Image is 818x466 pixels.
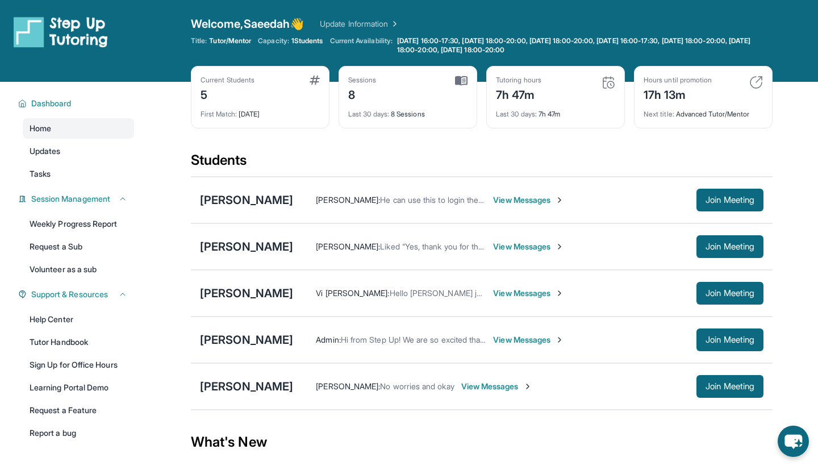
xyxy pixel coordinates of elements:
[316,335,340,344] span: Admin :
[496,110,537,118] span: Last 30 days :
[493,241,564,252] span: View Messages
[23,309,134,330] a: Help Center
[778,426,809,457] button: chat-button
[31,193,110,205] span: Session Management
[706,197,754,203] span: Join Meeting
[200,192,293,208] div: [PERSON_NAME]
[316,288,389,298] span: Vi [PERSON_NAME] :
[696,328,763,351] button: Join Meeting
[23,332,134,352] a: Tutor Handbook
[696,282,763,305] button: Join Meeting
[644,76,712,85] div: Hours until promotion
[706,383,754,390] span: Join Meeting
[493,334,564,346] span: View Messages
[27,193,127,205] button: Session Management
[14,16,108,48] img: logo
[209,36,251,45] span: Tutor/Mentor
[23,214,134,234] a: Weekly Progress Report
[23,164,134,184] a: Tasks
[320,18,399,30] a: Update Information
[496,85,541,103] div: 7h 47m
[31,289,108,300] span: Support & Resources
[644,103,763,119] div: Advanced Tutor/Mentor
[696,189,763,211] button: Join Meeting
[380,381,454,391] span: No worries and okay
[23,377,134,398] a: Learning Portal Demo
[496,103,615,119] div: 7h 47m
[348,76,377,85] div: Sessions
[380,195,508,205] span: He can use this to login the session
[455,76,468,86] img: card
[316,381,380,391] span: [PERSON_NAME] :
[201,76,254,85] div: Current Students
[23,423,134,443] a: Report a bug
[644,110,674,118] span: Next title :
[23,141,134,161] a: Updates
[200,239,293,255] div: [PERSON_NAME]
[30,168,51,180] span: Tasks
[30,123,51,134] span: Home
[749,76,763,89] img: card
[200,285,293,301] div: [PERSON_NAME]
[696,235,763,258] button: Join Meeting
[555,242,564,251] img: Chevron-Right
[23,118,134,139] a: Home
[493,288,564,299] span: View Messages
[380,242,521,251] span: Liked “Yes, thank you for the reminder”
[644,85,712,103] div: 17h 13m
[191,36,207,45] span: Title:
[330,36,393,55] span: Current Availability:
[291,36,323,45] span: 1 Students
[496,76,541,85] div: Tutoring hours
[23,259,134,280] a: Volunteer as a sub
[555,195,564,205] img: Chevron-Right
[201,85,254,103] div: 5
[602,76,615,89] img: card
[23,400,134,421] a: Request a Feature
[461,381,532,392] span: View Messages
[348,103,468,119] div: 8 Sessions
[706,336,754,343] span: Join Meeting
[348,110,389,118] span: Last 30 days :
[23,355,134,375] a: Sign Up for Office Hours
[200,378,293,394] div: [PERSON_NAME]
[310,76,320,85] img: card
[200,332,293,348] div: [PERSON_NAME]
[201,110,237,118] span: First Match :
[191,16,304,32] span: Welcome, Saeedah 👋
[201,103,320,119] div: [DATE]
[388,18,399,30] img: Chevron Right
[27,289,127,300] button: Support & Resources
[706,290,754,297] span: Join Meeting
[27,98,127,109] button: Dashboard
[397,36,770,55] span: [DATE] 16:00-17:30, [DATE] 18:00-20:00, [DATE] 18:00-20:00, [DATE] 16:00-17:30, [DATE] 18:00-20:0...
[706,243,754,250] span: Join Meeting
[316,195,380,205] span: [PERSON_NAME] :
[23,236,134,257] a: Request a Sub
[191,151,773,176] div: Students
[493,194,564,206] span: View Messages
[523,382,532,391] img: Chevron-Right
[555,289,564,298] img: Chevron-Right
[395,36,773,55] a: [DATE] 16:00-17:30, [DATE] 18:00-20:00, [DATE] 18:00-20:00, [DATE] 16:00-17:30, [DATE] 18:00-20:0...
[30,145,61,157] span: Updates
[31,98,72,109] span: Dashboard
[555,335,564,344] img: Chevron-Right
[390,288,531,298] span: Hello [PERSON_NAME] joined the class
[348,85,377,103] div: 8
[258,36,289,45] span: Capacity:
[696,375,763,398] button: Join Meeting
[316,242,380,251] span: [PERSON_NAME] :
